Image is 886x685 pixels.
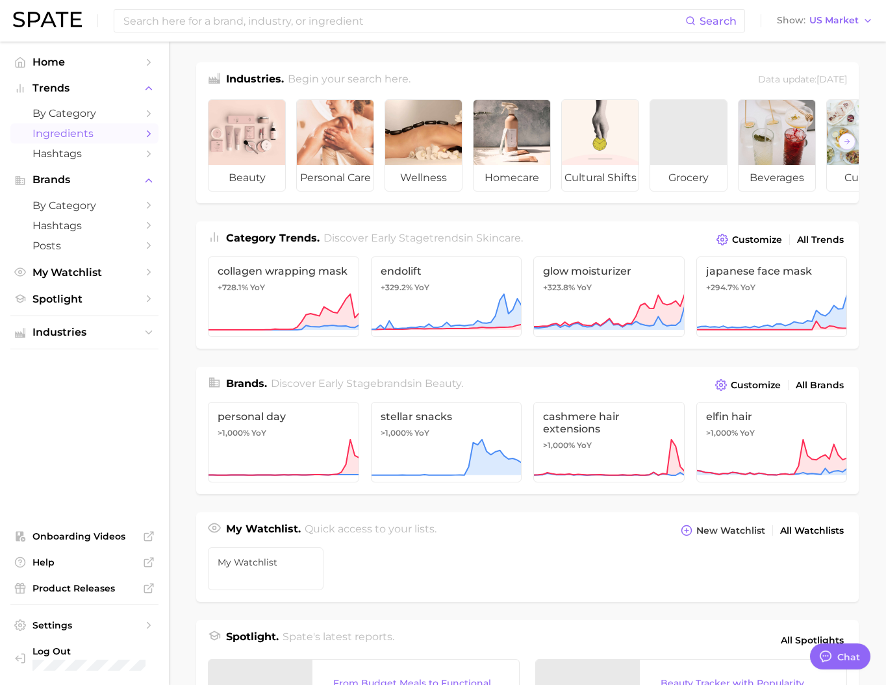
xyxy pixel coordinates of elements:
span: elfin hair [706,410,838,423]
span: collagen wrapping mask [218,265,349,277]
a: cultural shifts [561,99,639,192]
span: by Category [32,107,136,119]
button: Trends [10,79,158,98]
span: +323.8% [543,282,575,292]
img: SPATE [13,12,82,27]
span: All Trends [797,234,844,245]
span: grocery [650,165,727,191]
span: YoY [577,440,592,451]
span: Spotlight [32,293,136,305]
span: cashmere hair extensions [543,410,675,435]
span: Trends [32,82,136,94]
input: Search here for a brand, industry, or ingredient [122,10,685,32]
a: All Brands [792,377,847,394]
a: homecare [473,99,551,192]
span: YoY [251,428,266,438]
a: All Watchlists [777,522,847,540]
span: stellar snacks [381,410,513,423]
span: Product Releases [32,582,136,594]
button: ShowUS Market [774,12,876,29]
span: personal care [297,165,373,191]
a: Product Releases [10,579,158,598]
span: >1,000% [381,428,412,438]
button: Customize [713,230,785,249]
span: All Watchlists [780,525,844,536]
span: by Category [32,199,136,212]
a: personal day>1,000% YoY [208,402,359,482]
span: Settings [32,619,136,631]
span: Customize [731,380,781,391]
span: Brands . [226,377,267,390]
span: Search [700,15,737,27]
a: endolift+329.2% YoY [371,256,522,337]
a: grocery [650,99,728,192]
span: Discover Early Stage brands in . [271,377,463,390]
span: All Brands [796,380,844,391]
a: beverages [738,99,816,192]
span: Brands [32,174,136,186]
span: +728.1% [218,282,248,292]
span: >1,000% [543,440,575,450]
span: Category Trends . [226,232,320,244]
span: My Watchlist [218,557,314,567]
a: Hashtags [10,216,158,236]
span: >1,000% [218,428,249,438]
span: beauty [425,377,461,390]
span: YoY [577,282,592,293]
span: Show [777,17,805,24]
span: japanese face mask [706,265,838,277]
a: Settings [10,616,158,635]
h2: Quick access to your lists. [305,521,437,540]
a: My Watchlist [208,547,323,590]
a: stellar snacks>1,000% YoY [371,402,522,482]
a: Log out. Currently logged in with e-mail doyeon@spate.nyc. [10,641,158,675]
a: Spotlight [10,289,158,309]
a: by Category [10,195,158,216]
a: Hashtags [10,143,158,164]
a: beauty [208,99,286,192]
span: cultural shifts [562,165,639,191]
a: All Trends [794,231,847,249]
span: My Watchlist [32,266,136,279]
span: +329.2% [381,282,412,292]
span: YoY [740,428,755,438]
span: Home [32,56,136,68]
span: YoY [740,282,755,293]
span: YoY [250,282,265,293]
span: endolift [381,265,513,277]
span: homecare [474,165,550,191]
button: Customize [712,376,784,394]
a: by Category [10,103,158,123]
span: Discover Early Stage trends in . [323,232,523,244]
span: Help [32,556,136,568]
span: glow moisturizer [543,265,675,277]
a: All Spotlights [778,629,847,651]
span: Onboarding Videos [32,530,136,542]
a: Help [10,553,158,572]
a: Onboarding Videos [10,527,158,546]
span: New Watchlist [696,525,765,536]
button: Industries [10,323,158,342]
span: Industries [32,327,136,338]
h1: Industries. [226,71,284,89]
a: glow moisturizer+323.8% YoY [533,256,685,337]
button: Brands [10,170,158,190]
span: Hashtags [32,219,136,232]
span: beauty [209,165,285,191]
span: >1,000% [706,428,738,438]
span: beverages [739,165,815,191]
span: wellness [385,165,462,191]
h1: Spotlight. [226,629,279,651]
span: +294.7% [706,282,739,292]
span: Log Out [32,645,148,657]
span: YoY [414,428,429,438]
span: US Market [809,17,859,24]
h2: Begin your search here. [288,71,411,89]
h2: Spate's latest reports. [283,629,394,651]
a: personal care [296,99,374,192]
button: Scroll Right [839,133,855,150]
span: YoY [414,282,429,293]
div: Data update: [DATE] [758,71,847,89]
a: cashmere hair extensions>1,000% YoY [533,402,685,482]
a: Posts [10,236,158,256]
